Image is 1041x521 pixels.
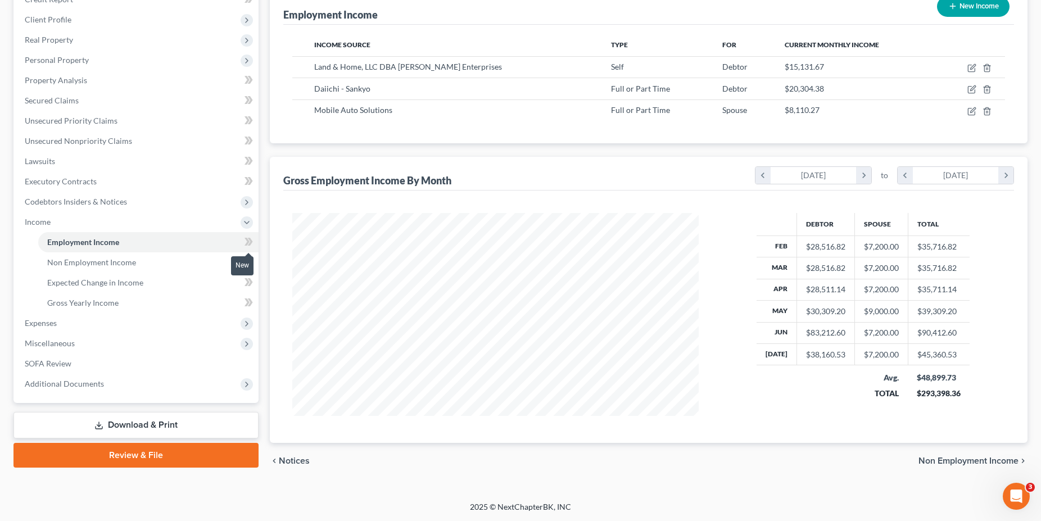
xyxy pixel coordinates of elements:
span: Mobile Auto Solutions [314,105,392,115]
span: Gross Yearly Income [47,298,119,307]
span: Non Employment Income [47,257,136,267]
a: Gross Yearly Income [38,293,259,313]
div: Avg. [863,372,899,383]
span: Lawsuits [25,156,55,166]
th: Debtor [796,213,854,235]
span: SOFA Review [25,359,71,368]
span: Expenses [25,318,57,328]
a: Employment Income [38,232,259,252]
div: $28,516.82 [806,262,845,274]
th: Spouse [854,213,908,235]
span: Full or Part Time [611,105,670,115]
i: chevron_right [856,167,871,184]
span: Land & Home, LLC DBA [PERSON_NAME] Enterprises [314,62,502,71]
a: Lawsuits [16,151,259,171]
div: Gross Employment Income By Month [283,174,451,187]
span: Real Property [25,35,73,44]
span: $8,110.27 [785,105,820,115]
a: Review & File [13,443,259,468]
span: Income [25,217,51,226]
div: $9,000.00 [864,306,899,317]
span: $20,304.38 [785,84,824,93]
div: $48,899.73 [917,372,961,383]
span: Notices [279,456,310,465]
div: $30,309.20 [806,306,845,317]
div: $7,200.00 [864,327,899,338]
th: Total [908,213,970,235]
i: chevron_left [270,456,279,465]
a: Secured Claims [16,90,259,111]
div: $7,200.00 [864,349,899,360]
td: $39,309.20 [908,301,970,322]
a: Unsecured Priority Claims [16,111,259,131]
span: Debtor [722,62,748,71]
span: Miscellaneous [25,338,75,348]
div: $7,200.00 [864,284,899,295]
span: Expected Change in Income [47,278,143,287]
span: 3 [1026,483,1035,492]
div: TOTAL [863,388,899,399]
th: May [757,301,797,322]
span: Unsecured Nonpriority Claims [25,136,132,146]
div: $38,160.53 [806,349,845,360]
span: Non Employment Income [918,456,1019,465]
div: $83,212.60 [806,327,845,338]
td: $45,360.53 [908,344,970,365]
span: Type [611,40,628,49]
th: Feb [757,235,797,257]
div: $28,516.82 [806,241,845,252]
span: Spouse [722,105,747,115]
div: $293,398.36 [917,388,961,399]
a: Property Analysis [16,70,259,90]
a: Unsecured Nonpriority Claims [16,131,259,151]
a: SOFA Review [16,354,259,374]
td: $35,711.14 [908,279,970,300]
span: Executory Contracts [25,176,97,186]
span: Client Profile [25,15,71,24]
span: Additional Documents [25,379,104,388]
span: For [722,40,736,49]
iframe: Intercom live chat [1003,483,1030,510]
td: $35,716.82 [908,257,970,279]
div: New [231,256,254,275]
span: Secured Claims [25,96,79,105]
i: chevron_right [1019,456,1028,465]
a: Download & Print [13,412,259,438]
i: chevron_right [998,167,1013,184]
span: Unsecured Priority Claims [25,116,117,125]
a: Expected Change in Income [38,273,259,293]
div: $7,200.00 [864,241,899,252]
i: chevron_left [898,167,913,184]
th: [DATE] [757,344,797,365]
th: Apr [757,279,797,300]
button: chevron_left Notices [270,456,310,465]
span: Codebtors Insiders & Notices [25,197,127,206]
span: Self [611,62,624,71]
span: Employment Income [47,237,119,247]
span: Personal Property [25,55,89,65]
th: Jun [757,322,797,343]
span: Full or Part Time [611,84,670,93]
span: Debtor [722,84,748,93]
td: $35,716.82 [908,235,970,257]
div: [DATE] [771,167,857,184]
span: Current Monthly Income [785,40,879,49]
div: $28,511.14 [806,284,845,295]
td: $90,412.60 [908,322,970,343]
span: $15,131.67 [785,62,824,71]
div: [DATE] [913,167,999,184]
span: Property Analysis [25,75,87,85]
span: Income Source [314,40,370,49]
button: Non Employment Income chevron_right [918,456,1028,465]
th: Mar [757,257,797,279]
div: Employment Income [283,8,378,21]
div: $7,200.00 [864,262,899,274]
span: Daiichi - Sankyo [314,84,370,93]
i: chevron_left [755,167,771,184]
span: to [881,170,888,181]
a: Non Employment Income [38,252,259,273]
a: Executory Contracts [16,171,259,192]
